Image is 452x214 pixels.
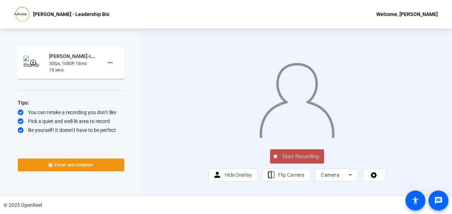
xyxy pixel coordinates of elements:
[277,153,324,161] span: Start Recording
[263,168,311,181] button: Flip Camera
[209,168,258,181] button: Hide Overlay
[49,60,97,67] div: 30fps, 1080P, 18mb
[270,149,324,164] button: Start Recording
[213,171,222,180] mat-icon: person
[267,171,276,180] mat-icon: flip
[54,162,93,168] span: Finish and complete
[321,172,339,178] span: Camera
[49,52,97,60] div: [PERSON_NAME]-Leadership Bio Videos - AArete Brand -Ph-[PERSON_NAME] - Leadership Bio-17571020792...
[18,109,124,116] div: You can retake a recording you don’t like
[14,7,29,21] img: OpenReel logo
[29,59,38,66] mat-icon: play_circle_outline
[106,58,114,67] mat-icon: more_horiz
[411,196,420,205] mat-icon: accessibility
[259,58,335,138] img: overlay
[18,127,124,134] div: Be yourself! It doesn’t have to be perfect
[18,159,124,171] button: Finish and complete
[278,172,305,178] span: Flip Camera
[33,10,109,18] p: [PERSON_NAME] - Leadership Bio
[23,55,44,70] img: thumb-nail
[225,172,252,178] span: Hide Overlay
[49,67,97,73] div: 18 secs
[18,98,124,107] div: Tips:
[376,10,438,18] div: Welcome, [PERSON_NAME]
[434,196,443,205] mat-icon: message
[4,202,42,209] div: © 2025 OpenReel
[18,118,124,125] div: Pick a quiet and well-lit area to record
